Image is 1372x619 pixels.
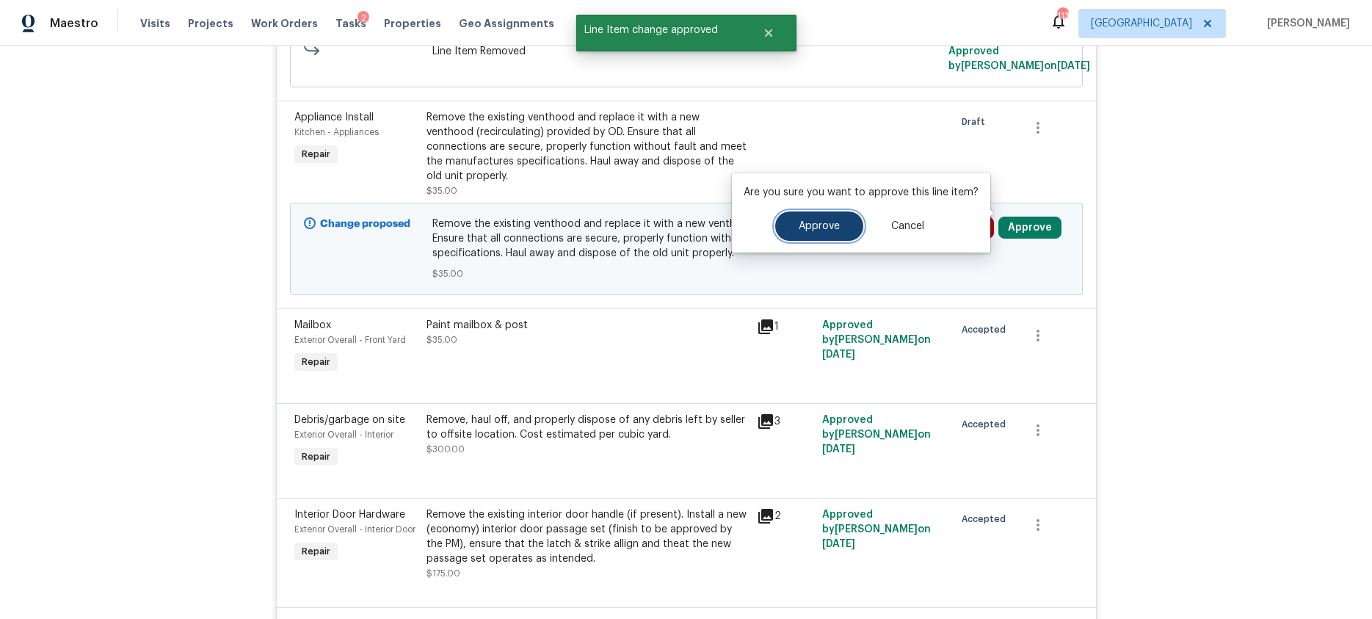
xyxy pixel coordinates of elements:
[296,147,336,162] span: Repair
[296,355,336,369] span: Repair
[294,320,331,330] span: Mailbox
[576,15,744,46] span: Line Item change approved
[775,211,863,241] button: Approve
[962,115,991,129] span: Draft
[822,415,931,455] span: Approved by [PERSON_NAME] on
[427,187,457,195] span: $35.00
[744,18,793,48] button: Close
[822,350,855,360] span: [DATE]
[962,512,1012,526] span: Accepted
[432,217,940,261] span: Remove the existing venthood and replace it with a new venthood (recirculating) provided by OD. E...
[427,507,748,566] div: Remove the existing interior door handle (if present). Install a new (economy) interior door pass...
[294,336,406,344] span: Exterior Overall - Front Yard
[1261,16,1350,31] span: [PERSON_NAME]
[822,539,855,549] span: [DATE]
[757,507,814,525] div: 2
[251,16,318,31] span: Work Orders
[296,544,336,559] span: Repair
[1091,16,1192,31] span: [GEOGRAPHIC_DATA]
[357,11,369,26] div: 2
[432,44,940,59] span: Line Item Removed
[868,211,948,241] button: Cancel
[294,525,415,534] span: Exterior Overall - Interior Door
[294,128,379,137] span: Kitchen - Appliances
[459,16,554,31] span: Geo Assignments
[998,217,1061,239] button: Approve
[294,415,405,425] span: Debris/garbage on site
[427,336,457,344] span: $35.00
[948,46,1090,71] span: Approved by [PERSON_NAME] on
[822,510,931,549] span: Approved by [PERSON_NAME] on
[296,449,336,464] span: Repair
[140,16,170,31] span: Visits
[294,510,405,520] span: Interior Door Hardware
[757,413,814,430] div: 3
[962,417,1012,432] span: Accepted
[427,569,460,578] span: $175.00
[891,221,924,232] span: Cancel
[432,267,940,281] span: $35.00
[384,16,441,31] span: Properties
[757,318,814,336] div: 1
[822,444,855,455] span: [DATE]
[799,221,840,232] span: Approve
[427,413,748,442] div: Remove, haul off, and properly dispose of any debris left by seller to offsite location. Cost est...
[335,18,366,29] span: Tasks
[320,219,410,229] b: Change proposed
[1057,9,1067,23] div: 113
[822,320,931,360] span: Approved by [PERSON_NAME] on
[188,16,233,31] span: Projects
[294,430,393,439] span: Exterior Overall - Interior
[1057,61,1090,71] span: [DATE]
[744,185,979,200] p: Are you sure you want to approve this line item?
[294,112,374,123] span: Appliance Install
[962,322,1012,337] span: Accepted
[427,110,748,184] div: Remove the existing venthood and replace it with a new venthood (recirculating) provided by OD. E...
[50,16,98,31] span: Maestro
[427,445,465,454] span: $300.00
[427,318,748,333] div: Paint mailbox & post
